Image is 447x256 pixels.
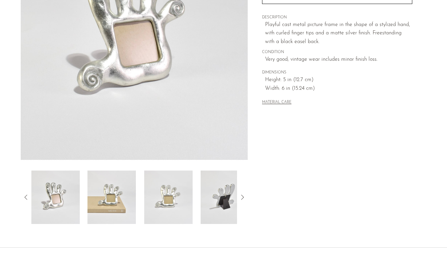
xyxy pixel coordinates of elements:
[265,84,412,93] span: Width: 6 in (15.24 cm)
[144,171,193,224] img: Hand Picture Frame
[201,171,249,224] img: Hand Picture Frame
[265,21,412,46] p: Playful cast metal picture frame in the shape of a stylized hand, with curled finger tips and a m...
[87,171,136,224] img: Hand Picture Frame
[31,171,80,224] img: Hand Picture Frame
[262,49,412,55] span: CONDITION
[265,76,412,84] span: Height: 5 in (12.7 cm)
[262,100,291,105] button: MATERIAL CARE
[265,55,412,64] span: Very good; vintage wear includes minor finish loss.
[262,70,412,76] span: DIMENSIONS
[262,15,412,21] span: DESCRIPTION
